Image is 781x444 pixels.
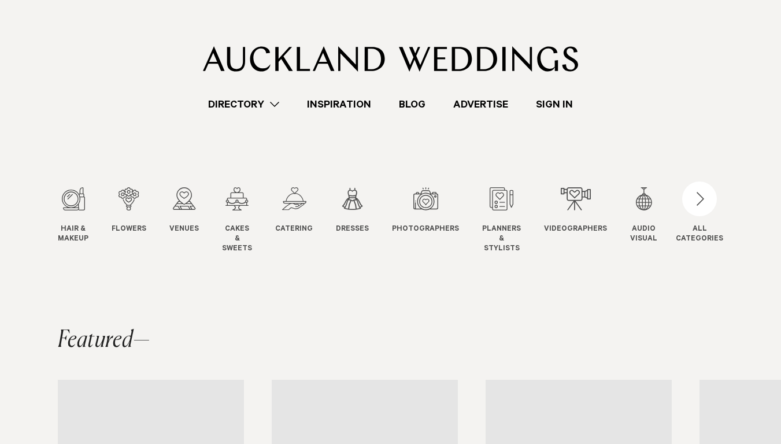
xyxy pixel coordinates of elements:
[630,187,657,245] a: Audio Visual
[222,187,252,254] a: Cakes & Sweets
[336,187,392,254] swiper-slide: 6 / 12
[112,225,146,235] span: Flowers
[169,225,199,235] span: Venues
[58,187,88,245] a: Hair & Makeup
[275,187,336,254] swiper-slide: 5 / 12
[203,46,578,72] img: Auckland Weddings Logo
[522,97,587,112] a: Sign In
[169,187,199,235] a: Venues
[482,187,544,254] swiper-slide: 8 / 12
[293,97,385,112] a: Inspiration
[544,225,607,235] span: Videographers
[392,187,482,254] swiper-slide: 7 / 12
[194,97,293,112] a: Directory
[439,97,522,112] a: Advertise
[222,187,275,254] swiper-slide: 4 / 12
[275,187,313,235] a: Catering
[275,225,313,235] span: Catering
[58,187,112,254] swiper-slide: 1 / 12
[112,187,146,235] a: Flowers
[336,225,369,235] span: Dresses
[676,225,723,245] div: ALL CATEGORIES
[544,187,630,254] swiper-slide: 9 / 12
[336,187,369,235] a: Dresses
[630,225,657,245] span: Audio Visual
[482,187,521,254] a: Planners & Stylists
[58,329,150,352] h2: Featured
[392,187,459,235] a: Photographers
[676,187,723,242] button: ALLCATEGORIES
[544,187,607,235] a: Videographers
[392,225,459,235] span: Photographers
[222,225,252,254] span: Cakes & Sweets
[58,225,88,245] span: Hair & Makeup
[630,187,680,254] swiper-slide: 10 / 12
[112,187,169,254] swiper-slide: 2 / 12
[385,97,439,112] a: Blog
[169,187,222,254] swiper-slide: 3 / 12
[482,225,521,254] span: Planners & Stylists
